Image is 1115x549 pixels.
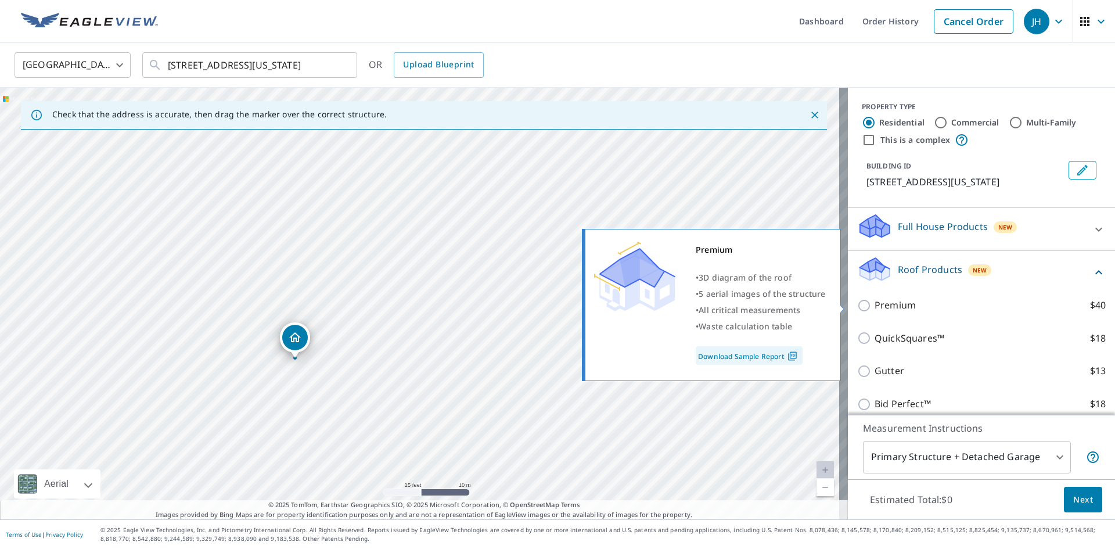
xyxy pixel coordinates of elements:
[280,322,310,358] div: Dropped pin, building 1, Residential property, 921 Highland Dr Arkansas City, KS 67005
[898,263,962,277] p: Roof Products
[862,102,1101,112] div: PROPERTY TYPE
[998,223,1013,232] span: New
[951,117,999,128] label: Commercial
[696,346,803,365] a: Download Sample Report
[863,441,1071,473] div: Primary Structure + Detached Garage
[1064,487,1102,513] button: Next
[696,302,826,318] div: •
[699,272,792,283] span: 3D diagram of the roof
[817,461,834,479] a: Current Level 20, Zoom In Disabled
[861,487,962,512] p: Estimated Total: $0
[1073,493,1093,507] span: Next
[973,265,987,275] span: New
[1024,9,1049,34] div: JH
[52,109,387,120] p: Check that the address is accurate, then drag the marker over the correct structure.
[1090,364,1106,378] p: $13
[699,304,800,315] span: All critical measurements
[875,298,916,313] p: Premium
[1026,117,1077,128] label: Multi-Family
[898,220,988,234] p: Full House Products
[6,531,83,538] p: |
[875,397,931,411] p: Bid Perfect™
[696,286,826,302] div: •
[1086,450,1100,464] span: Your report will include the primary structure and a detached garage if one exists.
[510,500,559,509] a: OpenStreetMap
[880,134,950,146] label: This is a complex
[807,107,822,123] button: Close
[699,321,792,332] span: Waste calculation table
[268,500,580,510] span: © 2025 TomTom, Earthstar Geographics SIO, © 2025 Microsoft Corporation, ©
[1090,331,1106,346] p: $18
[875,364,904,378] p: Gutter
[934,9,1013,34] a: Cancel Order
[817,479,834,496] a: Current Level 20, Zoom Out
[696,318,826,335] div: •
[1090,397,1106,411] p: $18
[1090,298,1106,313] p: $40
[879,117,925,128] label: Residential
[785,351,800,361] img: Pdf Icon
[21,13,158,30] img: EV Logo
[369,52,484,78] div: OR
[866,175,1064,189] p: [STREET_ADDRESS][US_STATE]
[594,242,675,311] img: Premium
[699,288,825,299] span: 5 aerial images of the structure
[857,213,1106,246] div: Full House ProductsNew
[696,242,826,258] div: Premium
[6,530,42,539] a: Terms of Use
[168,49,333,81] input: Search by address or latitude-longitude
[100,526,1109,543] p: © 2025 Eagle View Technologies, Inc. and Pictometry International Corp. All Rights Reserved. Repo...
[696,270,826,286] div: •
[866,161,911,171] p: BUILDING ID
[875,331,944,346] p: QuickSquares™
[15,49,131,81] div: [GEOGRAPHIC_DATA]
[561,500,580,509] a: Terms
[41,469,72,498] div: Aerial
[394,52,483,78] a: Upload Blueprint
[1069,161,1096,180] button: Edit building 1
[14,469,100,498] div: Aerial
[403,58,474,72] span: Upload Blueprint
[45,530,83,539] a: Privacy Policy
[863,421,1100,435] p: Measurement Instructions
[857,256,1106,289] div: Roof ProductsNew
